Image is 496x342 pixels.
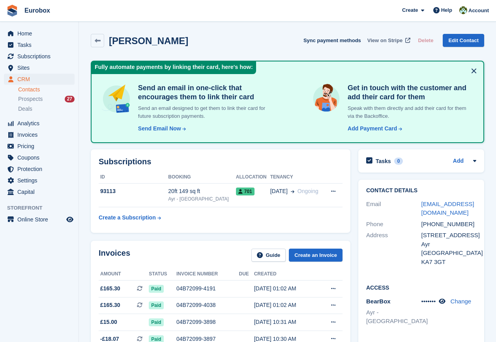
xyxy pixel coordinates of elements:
[4,164,75,175] a: menu
[18,105,32,113] span: Deals
[443,34,484,47] a: Edit Contact
[270,187,288,195] span: [DATE]
[17,74,65,85] span: CRM
[367,37,402,45] span: View on Stripe
[99,157,343,166] h2: Subscriptions
[17,175,65,186] span: Settings
[366,283,476,291] h2: Access
[364,34,412,47] a: View on Stripe
[254,318,318,326] div: [DATE] 10:31 AM
[421,249,477,258] div: [GEOGRAPHIC_DATA]
[168,195,236,203] div: Ayr - [GEOGRAPHIC_DATA]
[4,62,75,73] a: menu
[4,129,75,140] a: menu
[421,240,477,249] div: Ayr
[7,204,79,212] span: Storefront
[101,84,132,114] img: send-email-b5881ef4c8f827a638e46e229e590028c7e36e3a6c99d2365469aff88783de13.svg
[168,171,236,184] th: Booking
[236,188,255,195] span: 701
[17,28,65,39] span: Home
[4,118,75,129] a: menu
[421,201,474,216] a: [EMAIL_ADDRESS][DOMAIN_NAME]
[17,164,65,175] span: Protection
[344,125,403,133] a: Add Payment Card
[344,104,474,120] p: Speak with them directly and add their card for them via the Backoffice.
[421,258,477,267] div: KA7 3GT
[176,284,239,293] div: 04B72099-4191
[254,301,318,309] div: [DATE] 01:02 AM
[135,104,280,120] p: Send an email designed to get them to link their card for future subscription payments.
[17,51,65,62] span: Subscriptions
[4,152,75,163] a: menu
[251,249,286,262] a: Guide
[421,220,477,229] div: [PHONE_NUMBER]
[270,171,324,184] th: Tenancy
[415,34,436,47] button: Delete
[239,268,254,281] th: Due
[468,7,489,15] span: Account
[109,35,188,46] h2: [PERSON_NAME]
[421,231,477,240] div: [STREET_ADDRESS]
[18,95,43,103] span: Prospects
[366,188,476,194] h2: Contact Details
[4,214,75,225] a: menu
[17,39,65,50] span: Tasks
[366,220,421,229] div: Phone
[65,215,75,224] a: Preview store
[17,129,65,140] span: Invoices
[176,268,239,281] th: Invoice number
[254,268,318,281] th: Created
[92,61,256,74] div: Fully automate payments by linking their card, here's how:
[4,141,75,152] a: menu
[4,175,75,186] a: menu
[311,84,341,113] img: get-in-touch-e3e95b6451f4e49772a6039d3abdde126589d6f45a760754adfa51be33bf0f70.svg
[149,301,163,309] span: Paid
[4,74,75,85] a: menu
[65,96,75,102] div: 27
[453,157,464,166] a: Add
[100,318,117,326] span: £15.00
[17,152,65,163] span: Coupons
[17,186,65,197] span: Capital
[303,34,361,47] button: Sync payment methods
[421,298,436,305] span: •••••••
[149,268,176,281] th: Status
[99,268,149,281] th: Amount
[366,298,391,305] span: BearBox
[254,284,318,293] div: [DATE] 01:02 AM
[394,158,403,165] div: 0
[4,28,75,39] a: menu
[4,186,75,197] a: menu
[99,187,168,195] div: 93113
[138,125,181,133] div: Send Email Now
[100,301,120,309] span: £165.30
[135,84,280,101] h4: Send an email in one-click that encourages them to link their card
[451,298,472,305] a: Change
[4,39,75,50] a: menu
[99,210,161,225] a: Create a Subscription
[21,4,53,17] a: Eurobox
[17,118,65,129] span: Analytics
[100,284,120,293] span: £165.30
[17,214,65,225] span: Online Store
[17,62,65,73] span: Sites
[176,318,239,326] div: 04B72099-3898
[99,171,168,184] th: ID
[17,141,65,152] span: Pricing
[18,105,75,113] a: Deals
[376,158,391,165] h2: Tasks
[99,214,156,222] div: Create a Subscription
[366,231,421,266] div: Address
[289,249,343,262] a: Create an Invoice
[18,95,75,103] a: Prospects 27
[4,51,75,62] a: menu
[149,318,163,326] span: Paid
[344,84,474,101] h4: Get in touch with the customer and add their card for them
[366,200,421,217] div: Email
[176,301,239,309] div: 04B72099-4038
[348,125,397,133] div: Add Payment Card
[18,86,75,93] a: Contacts
[441,6,452,14] span: Help
[366,308,421,326] li: Ayr - [GEOGRAPHIC_DATA]
[168,187,236,195] div: 20ft 149 sq ft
